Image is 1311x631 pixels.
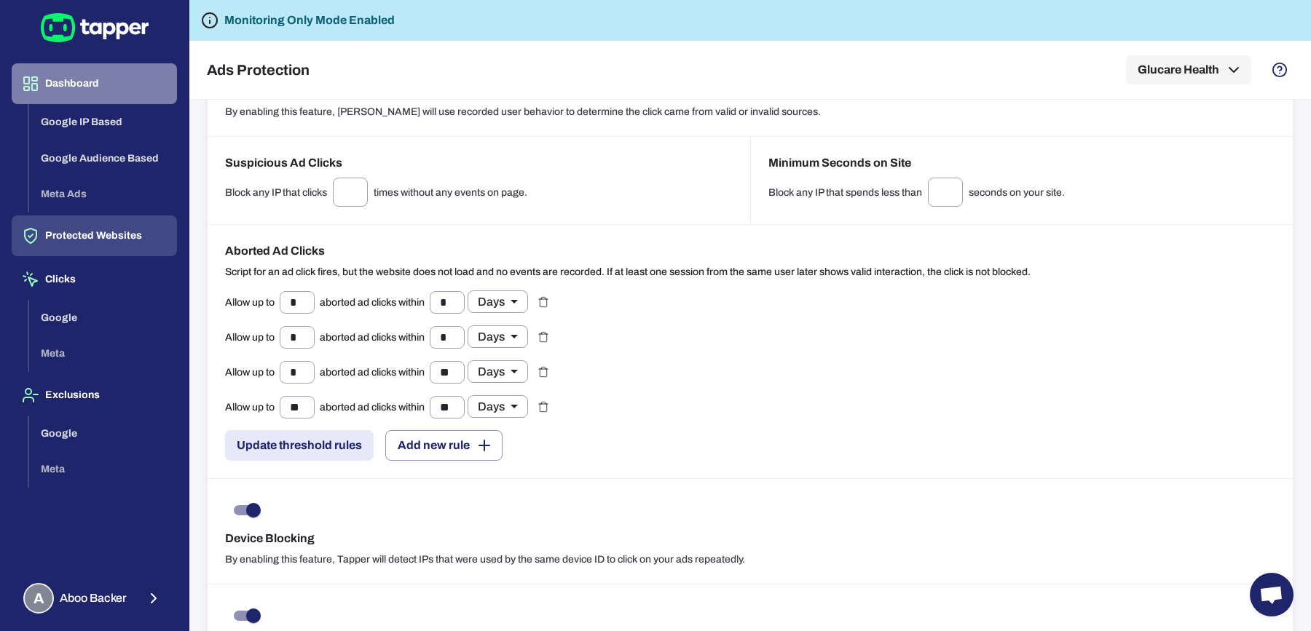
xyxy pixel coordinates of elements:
a: Clicks [12,272,177,285]
button: Clicks [12,259,177,300]
button: AAboo Backer [12,577,177,619]
div: Allow up to aborted ad clicks within [225,395,528,418]
a: Dashboard [12,76,177,89]
span: Aboo Backer [60,591,127,606]
a: Google [29,310,177,322]
a: Exclusions [12,388,177,400]
div: Days [468,395,528,418]
button: Google IP Based [29,104,177,140]
div: Allow up to aborted ad clicks within [225,290,528,314]
p: By enabling this feature, [PERSON_NAME] will use recorded user behavior to determine the click ca... [225,106,1275,119]
a: Protected Websites [12,229,177,241]
button: Exclusions [12,375,177,416]
button: Add new rule [385,430,503,461]
h5: Ads Protection [207,61,310,79]
a: Google [29,426,177,438]
p: Script for an ad click fires, but the website does not load and no events are recorded. If at lea... [225,266,1031,279]
button: Glucare Health [1126,55,1251,84]
h6: Suspicious Ad Clicks [225,154,733,172]
a: Google Audience Based [29,151,177,163]
a: Open chat [1250,573,1294,616]
div: Allow up to aborted ad clicks within [225,325,528,349]
div: Block any IP that clicks times without any events on page. [225,178,733,207]
div: Days [468,360,528,383]
h6: Monitoring Only Mode Enabled [224,12,395,29]
button: Google [29,416,177,452]
div: Allow up to aborted ad clicks within [225,360,528,384]
div: Days [468,290,528,313]
button: Dashboard [12,63,177,104]
button: Update threshold rules [225,430,374,461]
h6: Aborted Ad Clicks [225,242,1031,260]
div: A [23,583,54,614]
button: Google [29,300,177,336]
div: Block any IP that spends less than seconds on your site. [768,178,1276,207]
svg: Tapper is not blocking any fraudulent activity for this domain [201,12,219,29]
div: Days [468,325,528,348]
h6: Device Blocking [225,530,1275,547]
h6: Minimum Seconds on Site [768,154,1276,172]
p: By enabling this feature, Tapper will detect IPs that were used by the same device ID to click on... [225,553,1275,566]
a: Google IP Based [29,115,177,127]
button: Google Audience Based [29,140,177,177]
button: Protected Websites [12,215,177,256]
